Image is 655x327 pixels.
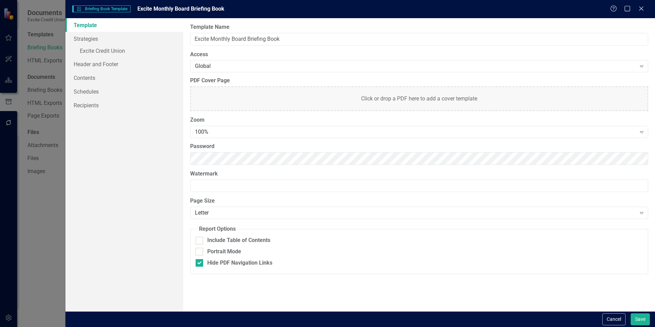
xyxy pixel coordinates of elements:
a: Excite Credit Union [65,46,183,58]
div: Portrait Mode [207,248,241,256]
a: Template [65,18,183,32]
div: 100% [195,128,636,136]
a: Strategies [65,32,183,46]
div: Letter [195,209,636,217]
div: Include Table of Contents [207,237,270,244]
a: Contents [65,71,183,85]
div: Click or drop a PDF here to add a cover template [190,86,648,111]
button: Save [631,313,650,325]
label: Zoom [190,116,648,124]
label: Access [190,51,648,59]
div: Global [195,62,636,70]
span: Briefing Book Template [72,5,130,12]
label: PDF Cover Page [190,77,648,85]
label: Password [190,143,648,150]
span: Excite Monthly Board Briefing Book [137,5,224,12]
label: Page Size [190,197,648,205]
legend: Report Options [196,225,239,233]
div: Hide PDF Navigation Links [207,259,272,267]
a: Recipients [65,98,183,112]
a: Schedules [65,85,183,98]
label: Watermark [190,170,648,178]
label: Template Name [190,23,648,31]
a: Header and Footer [65,57,183,71]
button: Cancel [602,313,626,325]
